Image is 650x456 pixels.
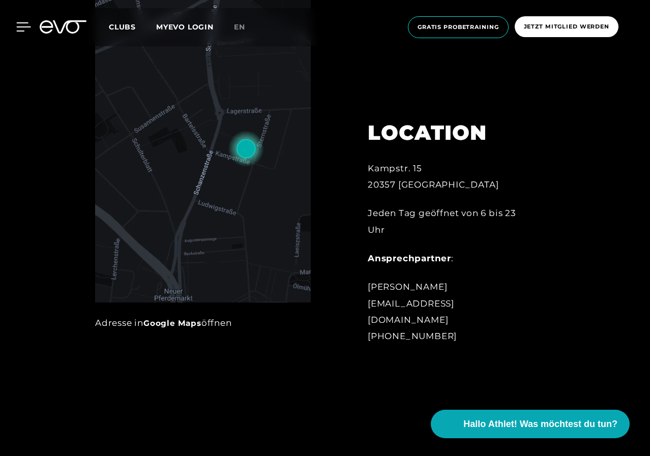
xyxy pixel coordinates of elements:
[109,22,136,32] span: Clubs
[512,16,622,38] a: Jetzt Mitglied werden
[156,22,214,32] a: MYEVO LOGIN
[234,22,245,32] span: en
[143,318,201,328] a: Google Maps
[524,22,609,31] span: Jetzt Mitglied werden
[431,410,630,438] button: Hallo Athlet! Was möchtest du tun?
[418,23,499,32] span: Gratis Probetraining
[368,253,451,263] strong: Ansprechpartner
[368,279,535,344] div: [PERSON_NAME] [EMAIL_ADDRESS][DOMAIN_NAME] [PHONE_NUMBER]
[368,120,535,145] h2: LOCATION
[109,22,156,32] a: Clubs
[463,417,617,431] span: Hallo Athlet! Was möchtest du tun?
[234,21,257,33] a: en
[405,16,512,38] a: Gratis Probetraining
[368,205,535,238] div: Jeden Tag geöffnet von 6 bis 23 Uhr
[95,315,311,331] div: Adresse in öffnen
[368,160,535,193] div: Kampstr. 15 20357 [GEOGRAPHIC_DATA]
[368,250,535,266] div: :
